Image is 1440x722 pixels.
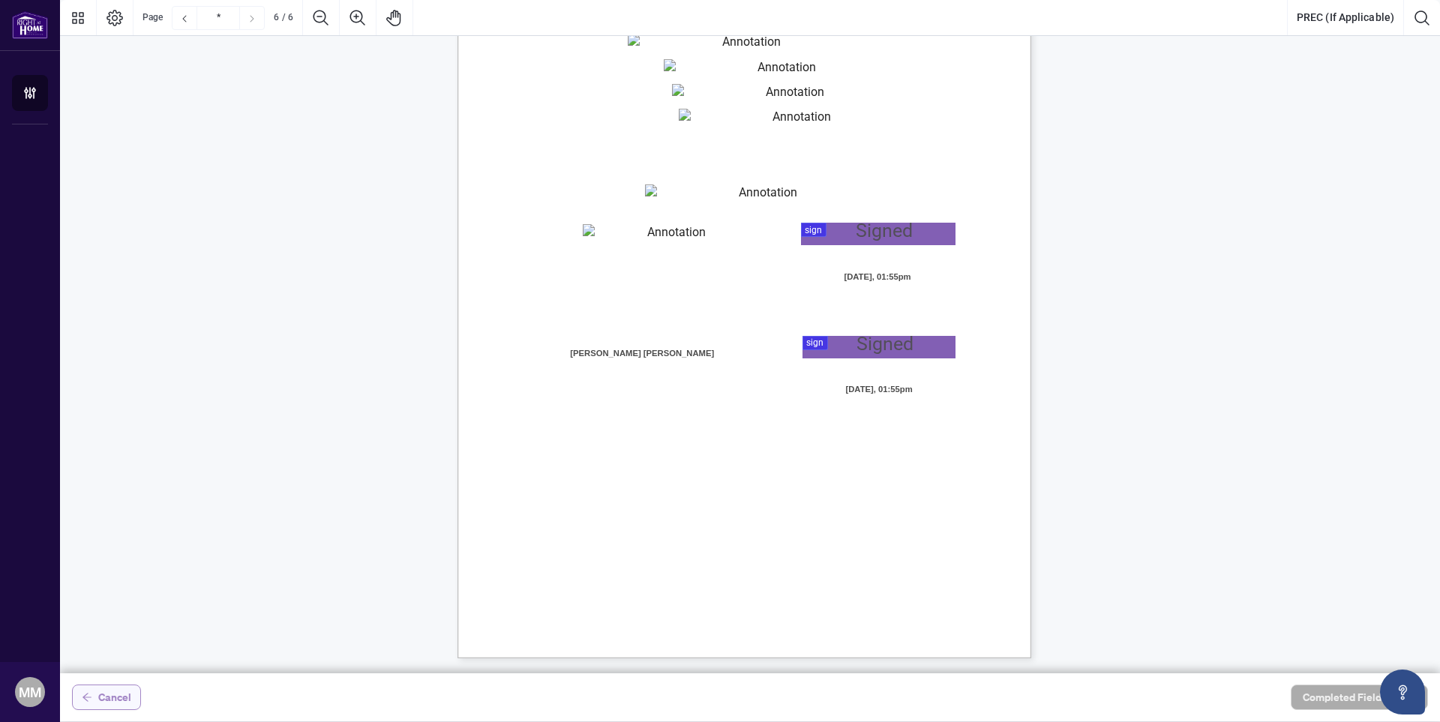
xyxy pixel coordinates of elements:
[1380,670,1425,715] button: Open asap
[98,685,131,709] span: Cancel
[1291,685,1428,710] button: Completed Fields 0 of 2
[19,682,41,703] span: MM
[82,692,92,703] span: arrow-left
[12,11,48,39] img: logo
[72,685,141,710] button: Cancel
